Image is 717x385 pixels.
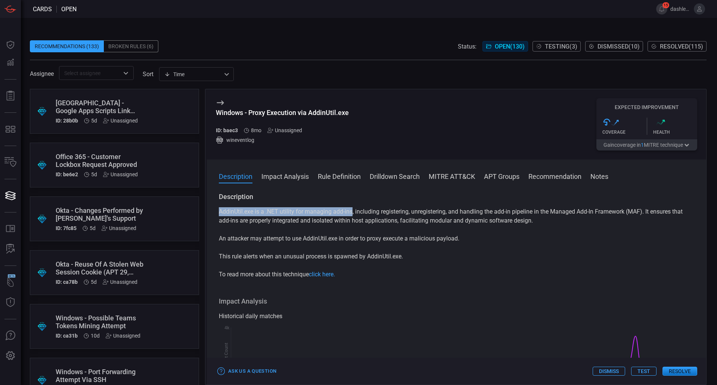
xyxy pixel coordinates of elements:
[91,118,97,124] span: Aug 19, 2025 7:57 AM
[216,366,278,377] button: Ask Us a Question
[1,347,19,365] button: Preferences
[662,367,697,376] button: Resolve
[219,234,694,243] p: An attacker may attempt to use AddinUtil.exe in order to proxy execute a malicious payload.
[121,68,131,78] button: Open
[219,192,694,201] h3: Description
[56,260,145,276] div: Okta - Reuse Of A Stolen Web Session Cookie (APT 29, EVILNUM)
[56,118,78,124] h5: ID: 28b0b
[56,279,78,285] h5: ID: ca78b
[660,43,703,50] span: Resolved ( 115 )
[656,3,667,15] button: 15
[1,153,19,171] button: Inventory
[670,6,691,12] span: dashley.[PERSON_NAME]
[91,279,97,285] span: Aug 19, 2025 7:57 AM
[219,270,694,279] p: To read more about this technique
[1,54,19,72] button: Detections
[219,207,694,225] p: AddinUtil.exe is a .NET utility for managing add-ins, including registering, unregistering, and h...
[224,343,229,363] text: Hit Count
[61,68,119,78] input: Select assignee
[602,130,647,135] div: Coverage
[219,297,694,306] h3: Impact Analysis
[641,142,644,148] span: 1
[533,41,581,52] button: Testing(3)
[56,171,78,177] h5: ID: be6e2
[219,171,252,180] button: Description
[648,41,707,52] button: Resolved(115)
[1,87,19,105] button: Reports
[61,6,77,13] span: open
[593,367,625,376] button: Dismiss
[91,333,100,339] span: Aug 14, 2025 4:08 AM
[219,252,694,261] p: This rule alerts when an unusual process is spawned by AddinUtil.exe.
[1,36,19,54] button: Dashboard
[1,187,19,205] button: Cards
[1,327,19,345] button: Ask Us A Question
[261,171,309,180] button: Impact Analysis
[56,153,145,168] div: Office 365 - Customer Lockbox Request Approved
[1,120,19,138] button: MITRE - Detection Posture
[91,171,97,177] span: Aug 19, 2025 7:57 AM
[1,240,19,258] button: ALERT ANALYSIS
[30,40,104,52] div: Recommendations (133)
[1,294,19,311] button: Threat Intelligence
[653,130,698,135] div: Health
[318,171,361,180] button: Rule Definition
[224,325,230,330] text: 4k
[30,70,54,77] span: Assignee
[1,220,19,238] button: Rule Catalog
[251,127,261,133] span: Dec 11, 2024 5:36 AM
[596,104,697,110] h5: Expected Improvement
[56,368,145,384] div: Windows - Port Forwarding Attempt Via SSH
[33,6,52,13] span: Cards
[56,225,77,231] h5: ID: 7fc85
[216,109,349,117] div: Windows - Proxy Execution via AddinUtil.exe
[495,43,525,50] span: Open ( 130 )
[309,271,335,278] a: click here.
[585,41,643,52] button: Dismissed(10)
[216,136,349,144] div: wineventlog
[216,127,238,133] h5: ID: baec3
[482,41,528,52] button: Open(130)
[143,71,153,78] label: sort
[103,279,137,285] div: Unassigned
[106,333,140,339] div: Unassigned
[102,225,136,231] div: Unassigned
[484,171,519,180] button: APT Groups
[56,314,145,330] div: Windows - Possible Teams Tokens Mining Attempt
[267,127,302,133] div: Unassigned
[429,171,475,180] button: MITRE ATT&CK
[370,171,420,180] button: Drilldown Search
[164,71,222,78] div: Time
[103,118,138,124] div: Unassigned
[597,43,640,50] span: Dismissed ( 10 )
[662,2,669,8] span: 15
[631,367,657,376] button: Test
[56,333,78,339] h5: ID: ca31b
[458,43,477,50] span: Status:
[590,171,608,180] button: Notes
[56,207,145,222] div: Okta - Changes Performed by Okta's Support
[56,99,145,115] div: Palo Alto - Google Apps Scripts Link Detected
[596,139,697,150] button: Gaincoverage in1MITRE technique
[1,273,19,291] button: Wingman
[545,43,577,50] span: Testing ( 3 )
[104,40,158,52] div: Broken Rules (6)
[528,171,581,180] button: Recommendation
[103,171,138,177] div: Unassigned
[219,312,694,321] div: Historical daily matches
[90,225,96,231] span: Aug 19, 2025 7:57 AM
